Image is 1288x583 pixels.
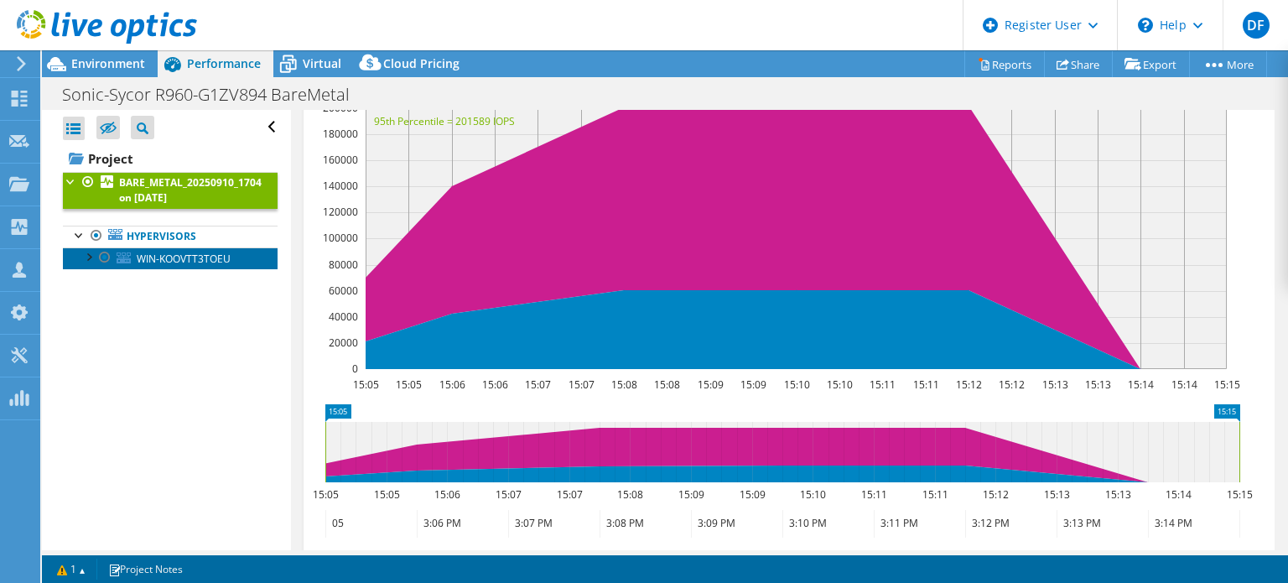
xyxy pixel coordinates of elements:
[353,377,379,392] text: 15:05
[329,336,358,350] text: 20000
[63,226,278,247] a: Hypervisors
[678,487,704,502] text: 15:09
[913,377,939,392] text: 15:11
[1044,487,1070,502] text: 15:13
[1138,18,1153,33] svg: \n
[557,487,583,502] text: 15:07
[352,362,358,376] text: 0
[1085,377,1111,392] text: 15:13
[63,145,278,172] a: Project
[1243,12,1270,39] span: DF
[374,114,515,128] text: 95th Percentile = 201589 IOPS
[1112,51,1190,77] a: Export
[323,179,358,193] text: 140000
[396,377,422,392] text: 15:05
[374,487,400,502] text: 15:05
[1189,51,1267,77] a: More
[611,377,637,392] text: 15:08
[922,487,948,502] text: 15:11
[1227,487,1253,502] text: 15:15
[323,127,358,141] text: 180000
[383,55,460,71] span: Cloud Pricing
[740,377,766,392] text: 15:09
[96,559,195,580] a: Project Notes
[137,252,231,266] span: WIN-KOOVTT3TOEU
[1128,377,1154,392] text: 15:14
[55,86,376,104] h1: Sonic-Sycor R960-G1ZV894 BareMetal
[1044,51,1113,77] a: Share
[323,231,358,245] text: 100000
[63,247,278,269] a: WIN-KOOVTT3TOEU
[740,487,766,502] text: 15:09
[1042,377,1068,392] text: 15:13
[329,310,358,324] text: 40000
[439,377,465,392] text: 15:06
[861,487,887,502] text: 15:11
[313,487,339,502] text: 15:05
[1171,377,1197,392] text: 15:14
[323,153,358,167] text: 160000
[303,55,341,71] span: Virtual
[323,205,358,219] text: 120000
[496,487,522,502] text: 15:07
[827,377,853,392] text: 15:10
[784,377,810,392] text: 15:10
[698,377,724,392] text: 15:09
[525,377,551,392] text: 15:07
[654,377,680,392] text: 15:08
[1105,487,1131,502] text: 15:13
[800,487,826,502] text: 15:10
[71,55,145,71] span: Environment
[482,377,508,392] text: 15:06
[329,284,358,298] text: 60000
[329,258,358,272] text: 80000
[45,559,97,580] a: 1
[434,487,460,502] text: 15:06
[63,172,278,209] a: BARE_METAL_20250910_1704 on [DATE]
[870,377,896,392] text: 15:11
[1166,487,1192,502] text: 15:14
[956,377,982,392] text: 15:12
[119,175,262,205] b: BARE_METAL_20250910_1704 on [DATE]
[1214,377,1240,392] text: 15:15
[187,55,261,71] span: Performance
[964,51,1045,77] a: Reports
[999,377,1025,392] text: 15:12
[569,377,595,392] text: 15:07
[617,487,643,502] text: 15:08
[983,487,1009,502] text: 15:12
